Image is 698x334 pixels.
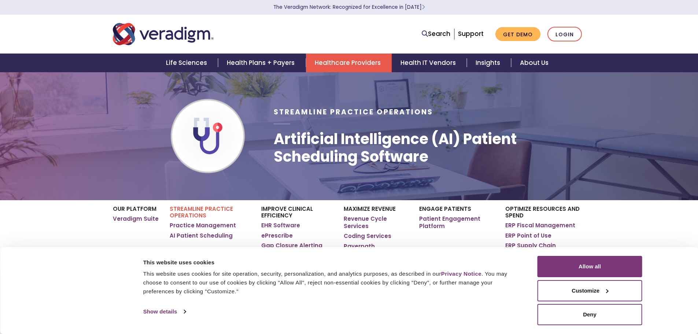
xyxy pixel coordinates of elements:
[422,4,425,11] span: Learn More
[274,130,585,165] h1: Artificial Intelligence (AI) Patient Scheduling Software
[392,54,467,72] a: Health IT Vendors
[505,242,556,249] a: ERP Supply Chain
[273,4,425,11] a: The Veradigm Network: Recognized for Excellence in [DATE]Learn More
[344,243,408,257] a: Payerpath Clearinghouse
[422,29,450,39] a: Search
[538,256,642,277] button: Allow all
[143,269,521,296] div: This website uses cookies for site operation, security, personalization, and analytics purposes, ...
[143,258,521,267] div: This website uses cookies
[218,54,306,72] a: Health Plans + Payers
[495,27,540,41] a: Get Demo
[261,242,322,249] a: Gap Closure Alerting
[547,27,582,42] a: Login
[441,271,481,277] a: Privacy Notice
[274,107,433,117] span: Streamline Practice Operations
[306,54,392,72] a: Healthcare Providers
[344,215,408,230] a: Revenue Cycle Services
[113,215,159,223] a: Veradigm Suite
[113,22,214,46] img: Veradigm logo
[505,222,575,229] a: ERP Fiscal Management
[419,215,494,230] a: Patient Engagement Platform
[505,232,551,239] a: ERP Point of Use
[261,232,293,239] a: ePrescribe
[467,54,511,72] a: Insights
[261,222,300,229] a: EHR Software
[344,232,391,240] a: Coding Services
[170,232,233,239] a: AI Patient Scheduling
[538,304,642,325] button: Deny
[157,54,218,72] a: Life Sciences
[538,280,642,301] button: Customize
[170,222,236,229] a: Practice Management
[511,54,557,72] a: About Us
[458,29,484,38] a: Support
[143,306,186,317] a: Show details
